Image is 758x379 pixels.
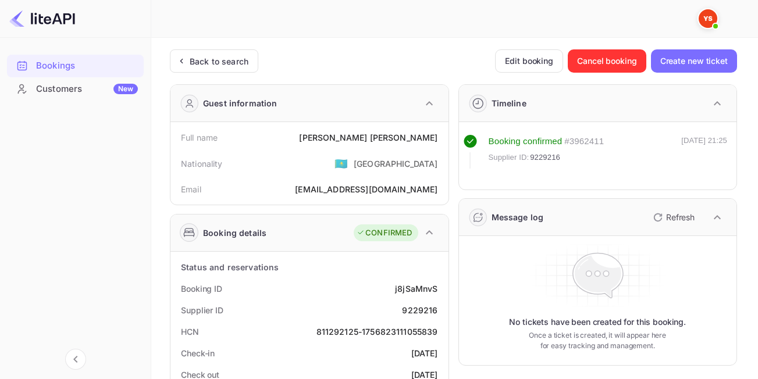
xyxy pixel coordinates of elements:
div: Supplier ID [181,304,223,316]
div: Check-in [181,347,215,359]
div: 811292125-1756823111055839 [316,326,438,338]
div: Booking confirmed [489,135,563,148]
div: Status and reservations [181,261,279,273]
a: Bookings [7,55,144,76]
p: Refresh [666,211,695,223]
img: Yandex Support [699,9,717,28]
div: CONFIRMED [357,227,412,239]
div: [EMAIL_ADDRESS][DOMAIN_NAME] [295,183,437,195]
div: [GEOGRAPHIC_DATA] [354,158,438,170]
p: Once a ticket is created, it will appear here for easy tracking and management. [524,330,671,351]
div: [DATE] 21:25 [681,135,727,169]
div: j8jSaMnvS [395,283,437,295]
div: Customers [36,83,138,96]
div: HCN [181,326,199,338]
div: Message log [492,211,544,223]
div: 9229216 [402,304,437,316]
div: Guest information [203,97,277,109]
div: Booking ID [181,283,222,295]
div: [PERSON_NAME] [PERSON_NAME] [299,131,437,144]
img: LiteAPI logo [9,9,75,28]
span: 9229216 [530,152,560,163]
div: Booking details [203,227,266,239]
div: Bookings [7,55,144,77]
div: CustomersNew [7,78,144,101]
button: Collapse navigation [65,349,86,370]
div: New [113,84,138,94]
div: Back to search [190,55,248,67]
a: CustomersNew [7,78,144,99]
div: Nationality [181,158,223,170]
button: Cancel booking [568,49,646,73]
button: Create new ticket [651,49,737,73]
p: No tickets have been created for this booking. [509,316,686,328]
button: Edit booking [495,49,563,73]
div: [DATE] [411,347,438,359]
span: Supplier ID: [489,152,529,163]
div: Timeline [492,97,526,109]
div: Bookings [36,59,138,73]
div: Email [181,183,201,195]
button: Refresh [646,208,699,227]
div: # 3962411 [564,135,604,148]
span: United States [334,153,348,174]
div: Full name [181,131,218,144]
